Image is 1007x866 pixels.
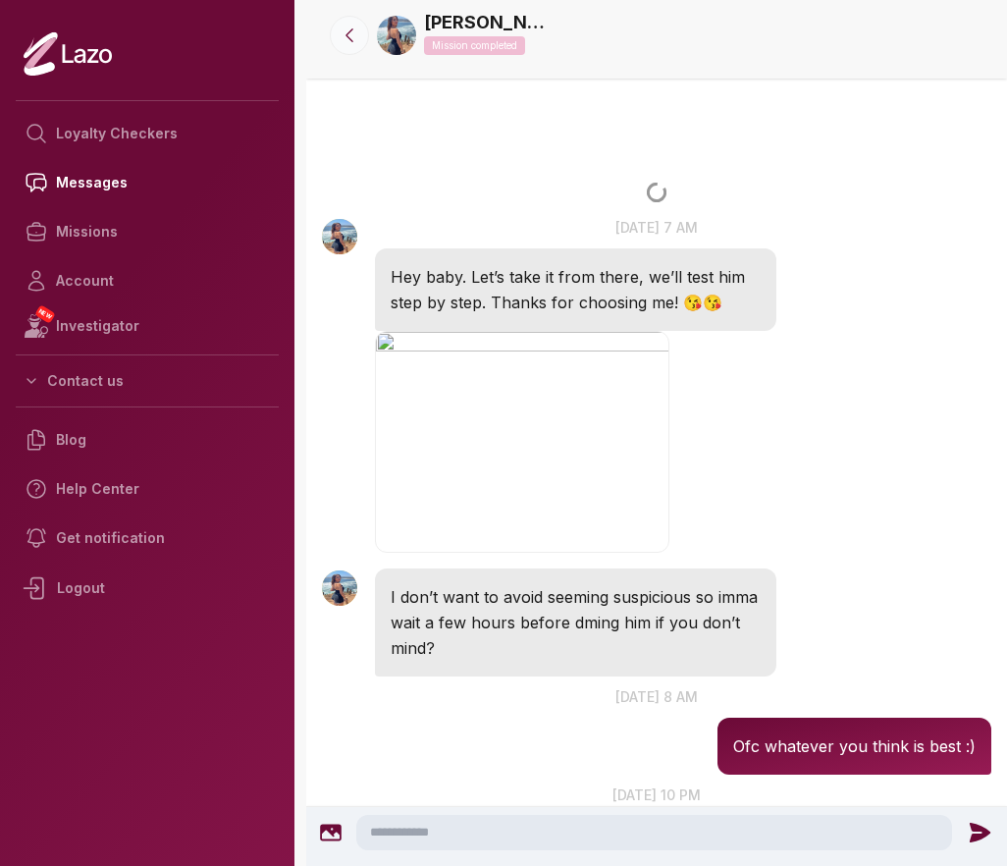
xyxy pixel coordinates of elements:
p: Hey baby. Let’s take it from there, we’ll test him step by step. Thanks for choosing me! 😘😘 [391,264,761,315]
p: [DATE] 10 pm [306,785,1007,805]
img: User avatar [322,570,357,606]
img: 7f4cee52-34b0-4a1d-a4e5-3be4cac2eb5c [377,16,416,55]
div: Logout [16,563,279,614]
p: I don’t want to avoid seeming suspicious so imma wait a few hours before dming him if you don’t m... [391,584,761,661]
a: Help Center [16,464,279,514]
a: NEWInvestigator [16,305,279,347]
p: [DATE] 8 am [306,686,1007,707]
a: Messages [16,158,279,207]
p: [DATE] 7 am [306,217,1007,238]
a: Get notification [16,514,279,563]
a: Loyalty Checkers [16,109,279,158]
a: [PERSON_NAME] [424,9,552,36]
a: Blog [16,415,279,464]
p: Mission completed [424,36,525,55]
span: NEW [34,304,56,324]
button: Contact us [16,363,279,399]
a: Missions [16,207,279,256]
p: Ofc whatever you think is best :) [733,733,976,759]
a: Account [16,256,279,305]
